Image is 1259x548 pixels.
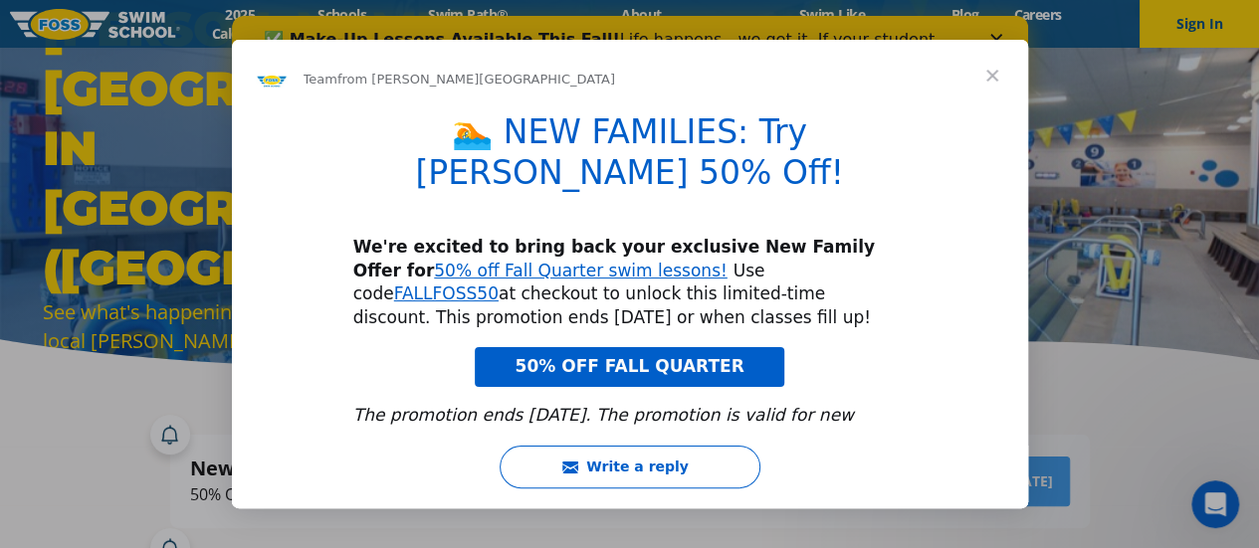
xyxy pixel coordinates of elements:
span: 50% OFF FALL QUARTER [515,356,743,376]
a: 50% off Fall Quarter swim lessons [434,261,721,280]
b: ✅ Make-Up Lessons Available This Fall! [32,14,388,33]
a: ! [721,261,728,280]
b: We're excited to bring back your exclusive New Family Offer for [353,237,875,280]
span: from [PERSON_NAME][GEOGRAPHIC_DATA] [337,72,615,87]
img: Profile image for Team [256,64,288,95]
a: 50% OFF FALL QUARTER [475,347,783,387]
a: FALLFOSS50 [394,283,499,303]
span: Team [304,72,337,87]
h1: 🏊 NEW FAMILIES: Try [PERSON_NAME] 50% Off! [353,112,907,206]
div: Use code at checkout to unlock this limited-time discount. This promotion ends [DATE] or when cla... [353,236,907,330]
div: Close [758,18,778,30]
div: Life happens—we get it. If your student has to miss a lesson this Fall Quarter, you can reschedul... [32,14,733,93]
button: Write a reply [500,446,760,488]
span: Close [956,40,1028,111]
